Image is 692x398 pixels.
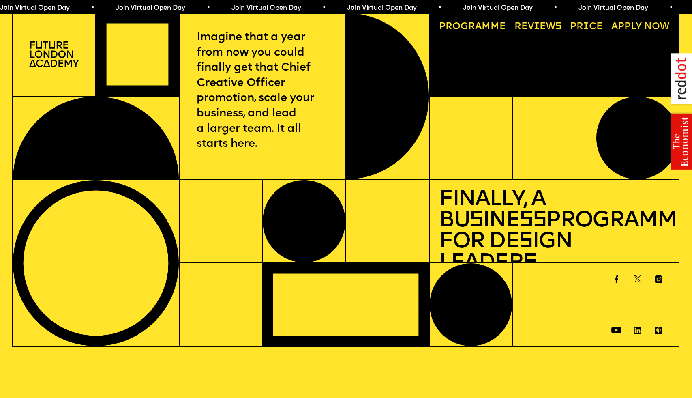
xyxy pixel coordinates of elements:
[611,22,618,32] span: A
[475,22,482,32] span: a
[439,189,669,274] h1: Finally, a Bu ine Programme for De ign Leader
[91,5,94,11] span: •
[206,5,210,11] span: •
[519,210,546,232] span: ss
[554,5,557,11] span: •
[197,30,328,152] p: Imagine that a year from now you could finally get that Chief Creative Officer promotion, scale y...
[510,17,566,37] a: Reviews
[322,5,326,11] span: •
[606,17,674,37] a: Apply now
[523,252,536,274] span: s
[565,17,608,37] a: Price
[438,5,441,11] span: •
[469,210,483,232] span: s
[669,5,673,11] span: •
[519,231,532,253] span: s
[434,17,511,37] a: Programme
